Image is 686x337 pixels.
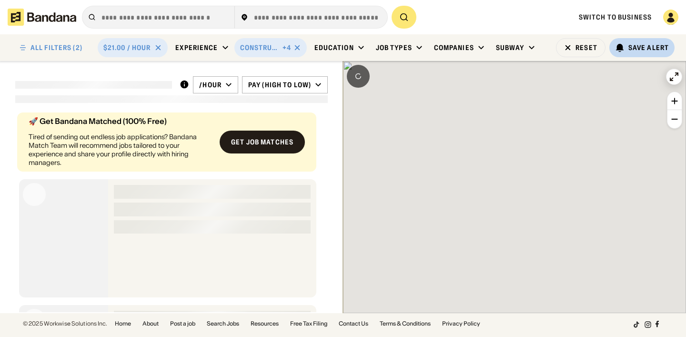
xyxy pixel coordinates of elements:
div: Construction [240,43,281,52]
div: /hour [199,81,222,89]
div: Job Types [376,43,412,52]
div: © 2025 Workwise Solutions Inc. [23,321,107,327]
div: Tired of sending out endless job applications? Bandana Match Team will recommend jobs tailored to... [29,133,212,167]
div: Get job matches [231,139,293,145]
img: Bandana logotype [8,9,76,26]
div: ALL FILTERS (2) [30,44,82,51]
a: Post a job [170,321,195,327]
div: 🚀 Get Bandana Matched (100% Free) [29,117,212,125]
div: Companies [434,43,474,52]
div: Education [314,43,354,52]
div: Reset [575,44,597,51]
div: Subway [496,43,525,52]
a: About [142,321,159,327]
div: Experience [175,43,218,52]
div: +4 [282,43,291,52]
a: Search Jobs [207,321,239,327]
a: Home [115,321,131,327]
a: Terms & Conditions [380,321,431,327]
a: Resources [251,321,279,327]
div: Pay (High to Low) [248,81,311,89]
div: $21.00 / hour [103,43,151,52]
div: Save Alert [628,43,669,52]
a: Free Tax Filing [290,321,327,327]
a: Switch to Business [579,13,652,21]
a: Privacy Policy [442,321,480,327]
a: Contact Us [339,321,368,327]
div: grid [15,109,328,312]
